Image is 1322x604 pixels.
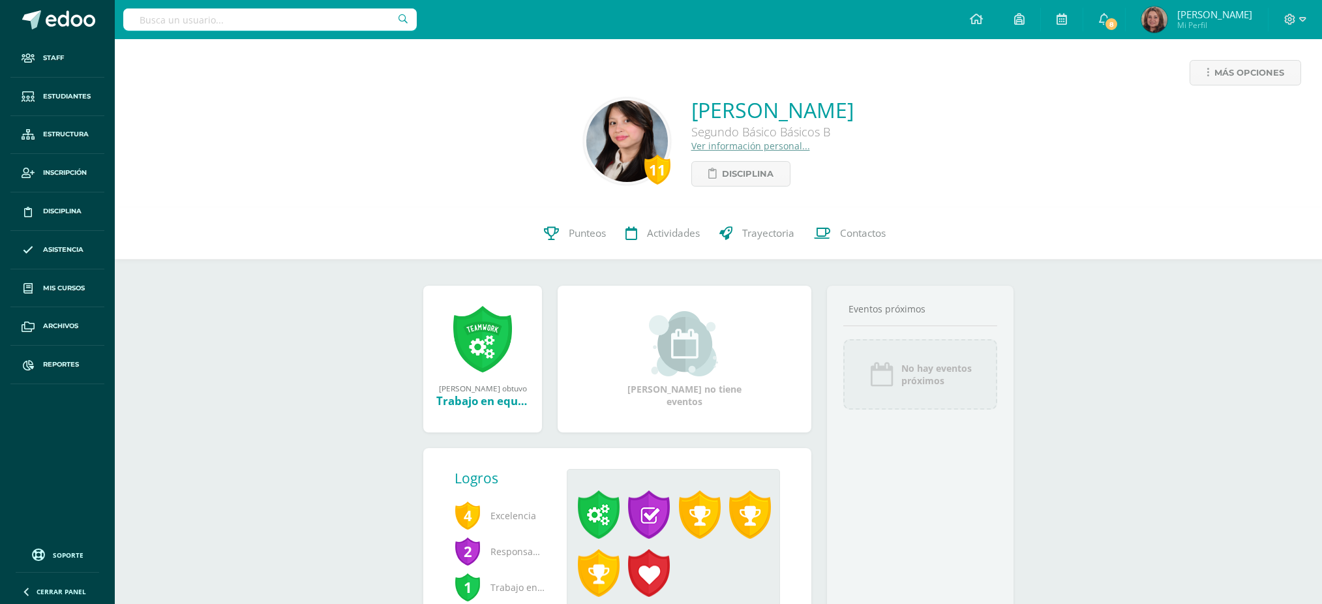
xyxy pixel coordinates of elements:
input: Busca un usuario... [123,8,417,31]
span: Disciplina [722,162,774,186]
a: Inscripción [10,154,104,192]
span: Archivos [43,321,78,331]
span: 8 [1104,17,1119,31]
a: Más opciones [1190,60,1301,85]
a: Disciplina [691,161,790,187]
img: b20be52476d037d2dd4fed11a7a31884.png [1141,7,1167,33]
a: Mis cursos [10,269,104,308]
img: 60984271aceb5ec4603f5b80879872b6.png [586,100,668,182]
a: Disciplina [10,192,104,231]
div: Logros [455,469,556,487]
span: Staff [43,53,64,63]
span: 2 [455,536,481,566]
span: Cerrar panel [37,587,86,596]
a: Actividades [616,207,710,260]
span: 1 [455,572,481,602]
span: Estructura [43,129,89,140]
a: Archivos [10,307,104,346]
img: event_icon.png [869,361,895,387]
div: Segundo Básico Básicos B [691,124,854,140]
div: [PERSON_NAME] no tiene eventos [620,311,750,408]
span: Más opciones [1214,61,1284,85]
a: Staff [10,39,104,78]
a: Punteos [534,207,616,260]
a: Soporte [16,545,99,563]
div: Trabajo en equipo [436,393,529,408]
span: Mis cursos [43,283,85,294]
a: Trayectoria [710,207,804,260]
span: Mi Perfil [1177,20,1252,31]
a: [PERSON_NAME] [691,96,854,124]
div: [PERSON_NAME] obtuvo [436,383,529,393]
span: Reportes [43,359,79,370]
span: Contactos [840,226,886,240]
span: Estudiantes [43,91,91,102]
a: Ver información personal... [691,140,810,152]
img: event_small.png [649,311,720,376]
a: Asistencia [10,231,104,269]
span: Actividades [647,226,700,240]
span: Excelencia [455,498,546,534]
div: Eventos próximos [843,303,997,315]
span: Responsabilidad [455,534,546,569]
a: Estructura [10,116,104,155]
a: Contactos [804,207,895,260]
span: Punteos [569,226,606,240]
div: 11 [644,155,670,185]
span: Inscripción [43,168,87,178]
a: Reportes [10,346,104,384]
span: Disciplina [43,206,82,217]
a: Estudiantes [10,78,104,116]
span: Trayectoria [742,226,794,240]
span: 4 [455,500,481,530]
span: No hay eventos próximos [901,362,972,387]
span: [PERSON_NAME] [1177,8,1252,21]
span: Asistencia [43,245,83,255]
span: Soporte [53,551,83,560]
